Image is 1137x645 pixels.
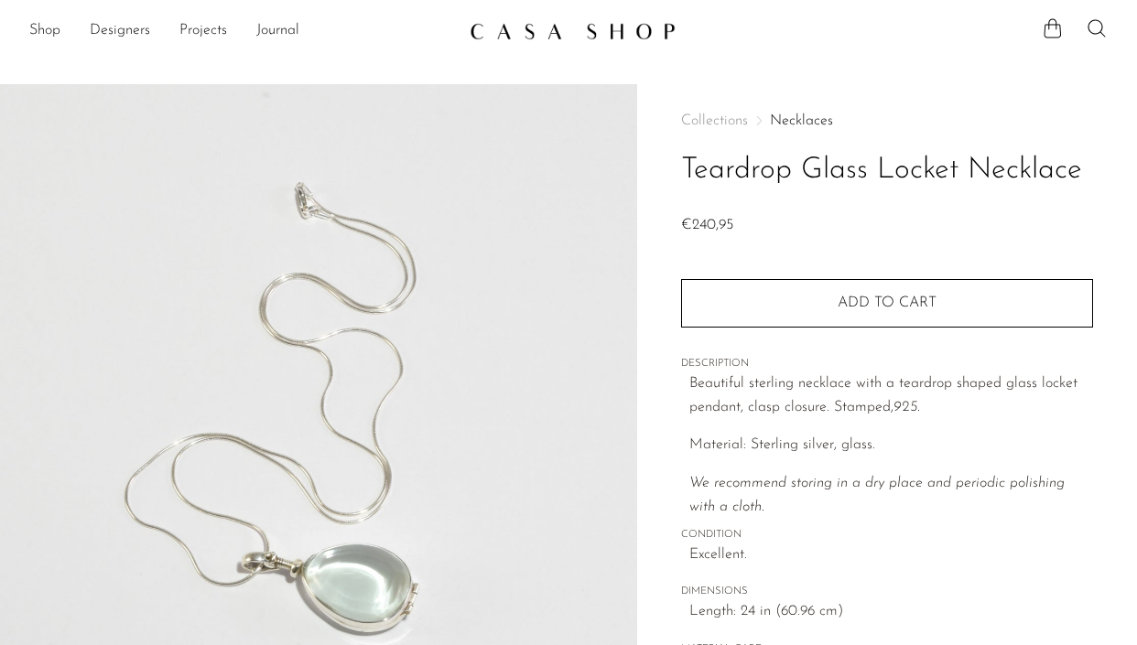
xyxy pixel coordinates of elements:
[689,434,1093,457] p: Material: Sterling silver, glass.
[29,16,455,47] ul: NEW HEADER MENU
[681,113,748,128] span: Collections
[681,279,1093,327] button: Add to cart
[681,527,1093,543] span: CONDITION
[838,296,937,310] span: Add to cart
[29,19,60,43] a: Shop
[893,400,920,414] em: 925.
[770,113,833,128] a: Necklaces
[681,584,1093,600] span: DIMENSIONS
[681,113,1093,128] nav: Breadcrumbs
[256,19,299,43] a: Journal
[681,218,733,232] span: €240,95
[689,543,1093,567] span: Excellent.
[29,16,455,47] nav: Desktop navigation
[179,19,227,43] a: Projects
[681,147,1093,194] h1: Teardrop Glass Locket Necklace
[689,476,1065,514] i: We recommend storing in a dry place and periodic polishing with a cloth.
[681,356,1093,372] span: DESCRIPTION
[689,372,1093,419] p: Beautiful sterling necklace with a teardrop shaped glass locket pendant, clasp closure. Stamped,
[90,19,150,43] a: Designers
[689,600,1093,624] span: Length: 24 in (60.96 cm)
